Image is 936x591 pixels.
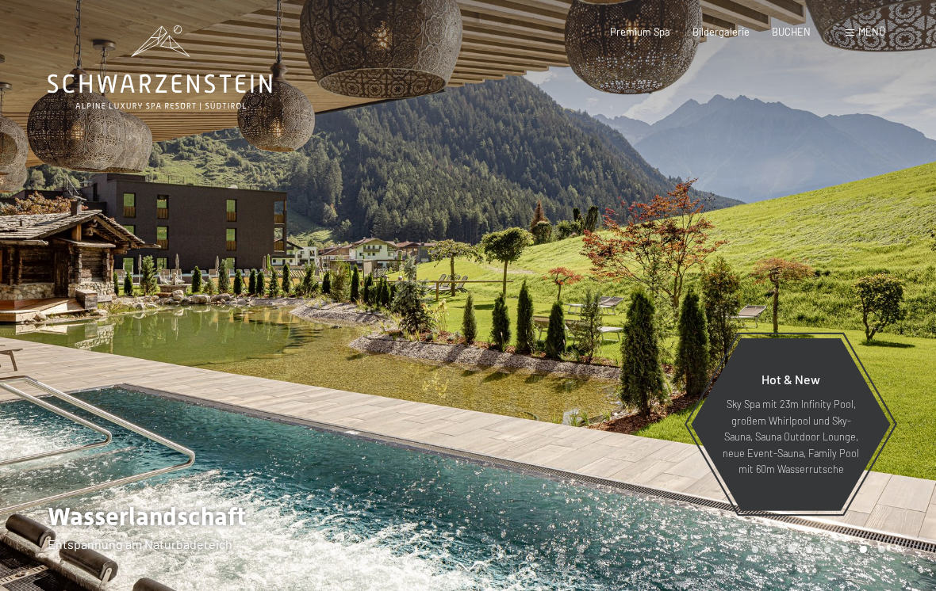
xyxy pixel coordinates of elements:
div: Carousel Page 7 (Current Slide) [860,546,867,553]
div: Carousel Page 4 [806,546,813,553]
span: Hot & New [761,372,820,387]
a: Premium Spa [610,25,670,38]
div: Carousel Page 8 [878,546,885,553]
a: Bildergalerie [692,25,750,38]
div: Carousel Page 1 [752,546,759,553]
a: BUCHEN [772,25,811,38]
span: Menü [858,25,885,38]
p: Sky Spa mit 23m Infinity Pool, großem Whirlpool und Sky-Sauna, Sauna Outdoor Lounge, neue Event-S... [722,396,860,477]
div: Carousel Page 6 [842,546,850,553]
div: Carousel Pagination [746,546,885,553]
div: Carousel Page 2 [769,546,777,553]
div: Carousel Page 3 [788,546,795,553]
div: Carousel Page 5 [824,546,831,553]
a: Hot & New Sky Spa mit 23m Infinity Pool, großem Whirlpool und Sky-Sauna, Sauna Outdoor Lounge, ne... [690,337,892,512]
